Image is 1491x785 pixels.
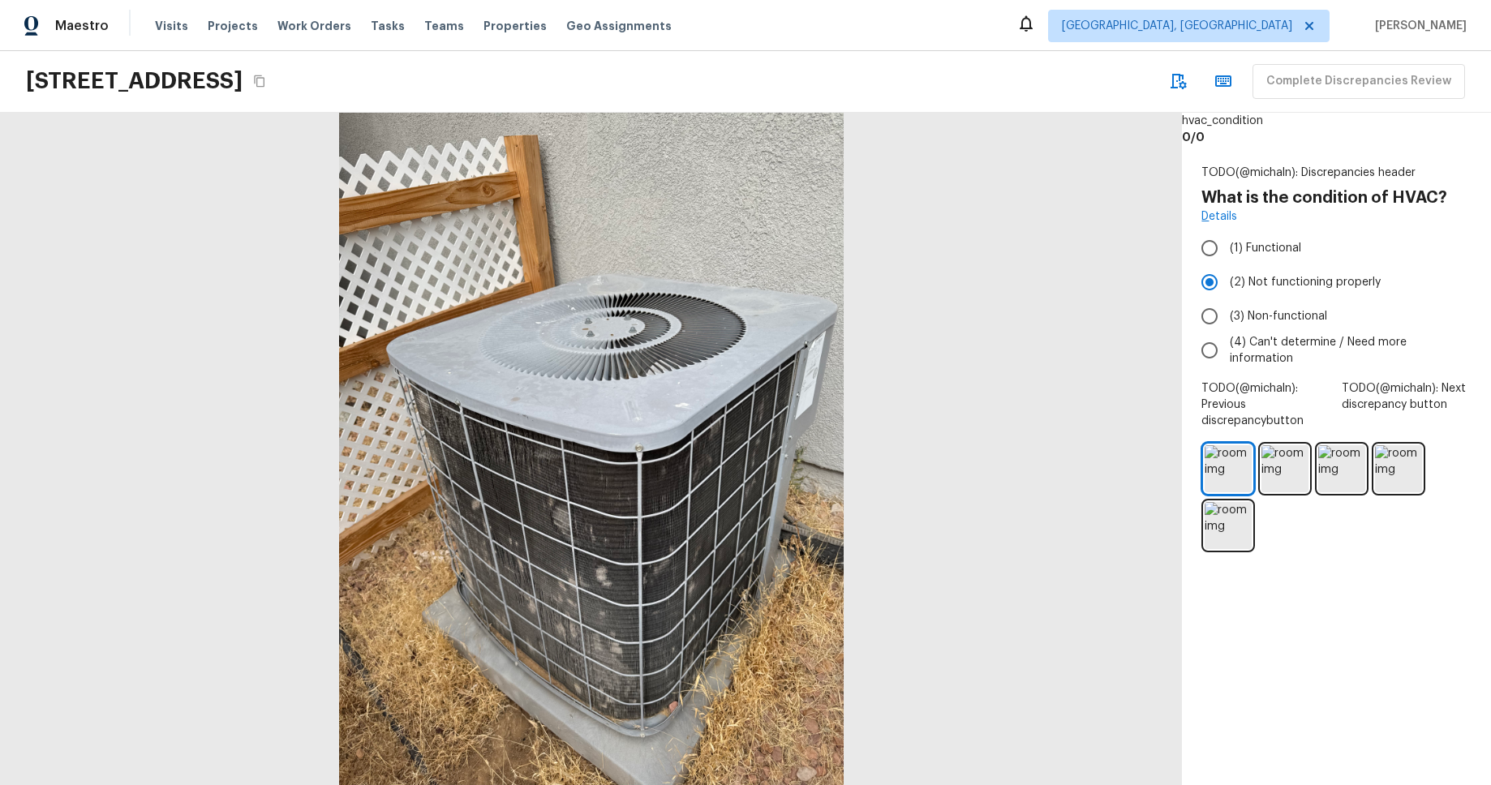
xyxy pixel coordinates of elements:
[208,18,258,34] span: Projects
[1230,274,1381,290] span: (2) Not functioning properly
[424,18,464,34] span: Teams
[1062,18,1292,34] span: [GEOGRAPHIC_DATA], [GEOGRAPHIC_DATA]
[1369,18,1467,34] span: [PERSON_NAME]
[1230,334,1459,367] span: (4) Can't determine / Need more information
[277,18,351,34] span: Work Orders
[566,18,672,34] span: Geo Assignments
[1201,165,1472,181] div: TODO(@michaln): Discrepancies header
[26,66,243,96] h2: [STREET_ADDRESS]
[1230,308,1327,324] span: (3) Non-functional
[1261,445,1308,492] img: room img
[155,18,188,34] span: Visits
[1318,445,1365,492] img: room img
[371,20,405,32] span: Tasks
[1375,445,1422,492] img: room img
[1230,240,1301,256] span: (1) Functional
[1205,502,1252,549] img: room img
[1205,445,1252,492] img: room img
[1342,380,1472,429] div: TODO(@michaln): Next discrepancy button
[55,18,109,34] span: Maestro
[1182,129,1491,145] h6: 0 / 0
[1201,380,1341,429] div: TODO(@michaln): Previous discrepancybutton
[1201,187,1472,208] h4: What is the condition of HVAC?
[1201,208,1237,225] a: Details
[483,18,547,34] span: Properties
[1182,113,1491,785] div: hvac_condition
[249,71,270,92] button: Copy Address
